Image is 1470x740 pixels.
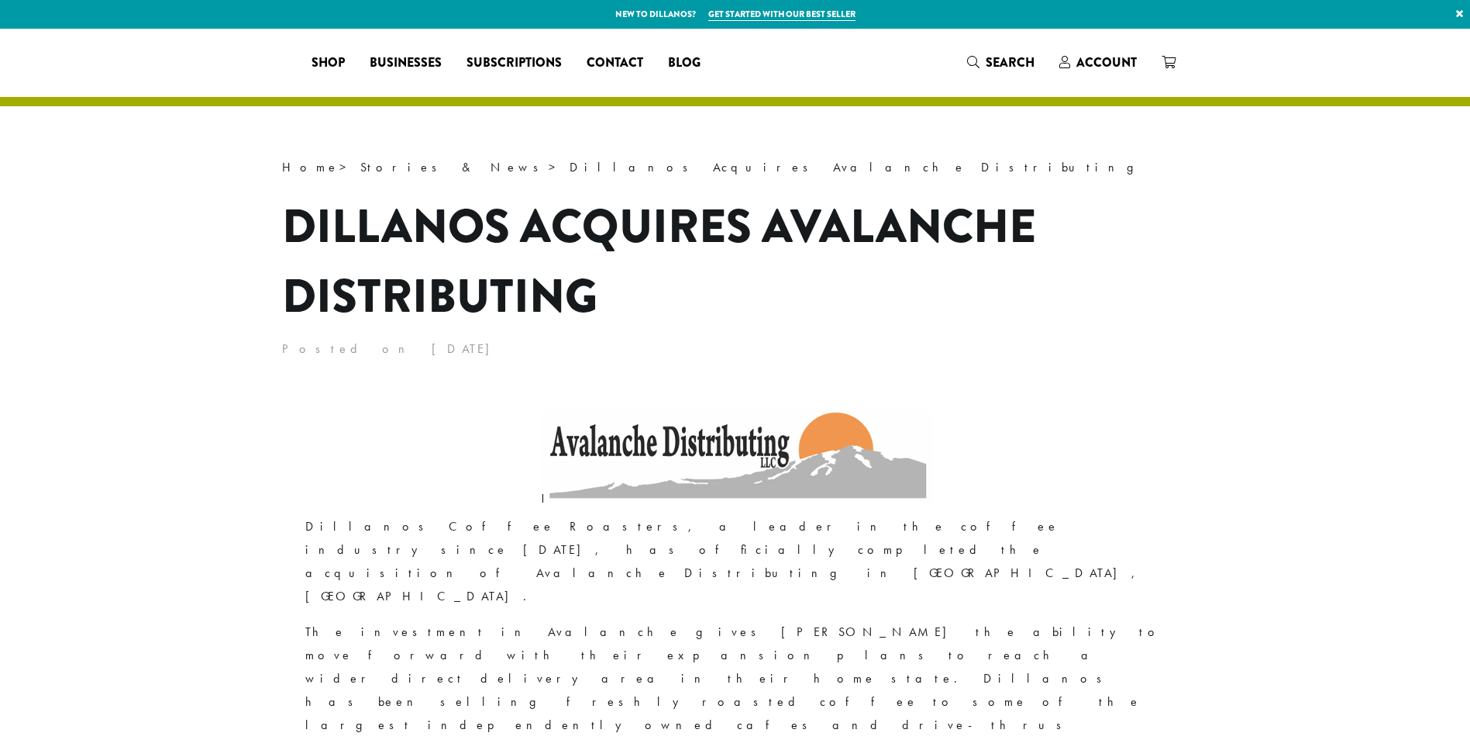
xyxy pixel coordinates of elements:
a: Search [955,50,1047,75]
a: Stories & News [360,159,549,175]
p: Posted on [DATE] [282,337,1189,361]
span: > > [282,159,1149,175]
a: Shop [299,50,357,75]
span: Contact [587,54,643,73]
span: Dillanos Acquires Avalanche Distributing [570,159,1149,175]
img: Avalanche Distributing Logo [533,410,937,503]
a: Get started with our best seller [708,8,855,21]
span: Blog [668,54,701,73]
p: Dillanos Coffee Roasters, a leader in the coffee industry since [DATE], has officially completed ... [305,515,1165,608]
span: Subscriptions [466,54,562,73]
h1: Dillanos Acquires Avalanche Distributing [282,192,1189,331]
span: Search [986,54,1035,71]
span: Account [1076,54,1137,71]
a: Home [282,159,339,175]
span: Businesses [370,54,442,73]
span: Shop [312,54,345,73]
